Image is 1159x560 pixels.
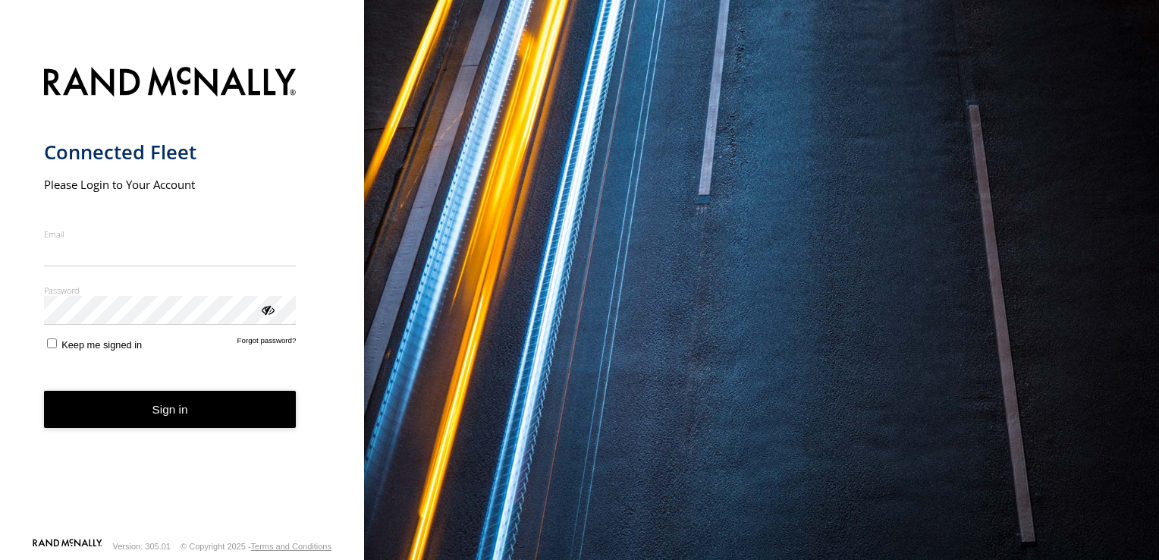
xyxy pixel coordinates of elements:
[44,64,297,102] img: Rand McNally
[47,338,57,348] input: Keep me signed in
[44,391,297,428] button: Sign in
[44,140,297,165] h1: Connected Fleet
[251,542,331,551] a: Terms and Conditions
[181,542,331,551] div: © Copyright 2025 -
[259,301,275,316] div: ViewPassword
[44,228,297,240] label: Email
[44,285,297,296] label: Password
[33,539,102,554] a: Visit our Website
[237,336,297,351] a: Forgot password?
[44,58,321,537] form: main
[113,542,171,551] div: Version: 305.01
[44,177,297,192] h2: Please Login to Your Account
[61,339,142,351] span: Keep me signed in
